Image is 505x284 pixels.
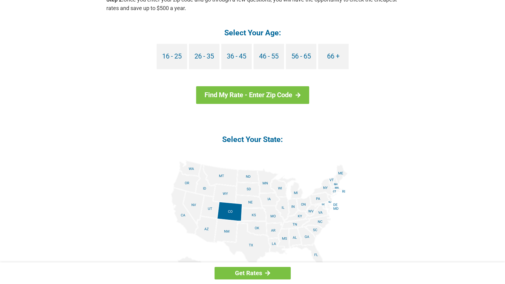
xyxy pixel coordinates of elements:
[157,44,187,69] a: 16 - 25
[254,44,284,69] a: 46 - 55
[106,134,399,144] h4: Select Your State:
[196,86,309,104] a: Find My Rate - Enter Zip Code
[106,28,399,38] h4: Select Your Age:
[318,44,349,69] a: 66 +
[215,267,291,279] a: Get Rates
[286,44,316,69] a: 56 - 65
[189,44,219,69] a: 26 - 35
[221,44,252,69] a: 36 - 45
